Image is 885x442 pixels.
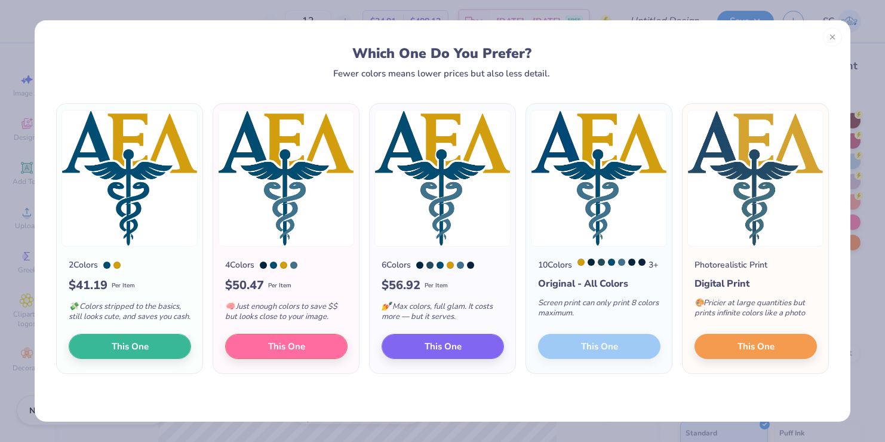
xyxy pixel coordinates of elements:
[69,259,98,271] div: 2 Colors
[103,262,110,269] div: 3025 C
[577,259,658,271] div: 3 +
[538,291,660,330] div: Screen print can only print 8 colors maximum.
[382,294,504,334] div: Max colors, full glam. It costs more — but it serves.
[447,262,454,269] div: 7555 C
[588,259,595,266] div: 539 C
[416,262,423,269] div: 2965 C
[280,262,287,269] div: 7555 C
[225,277,264,294] span: $ 50.47
[225,259,254,271] div: 4 Colors
[687,110,823,247] img: Photorealistic preview
[382,334,504,359] button: This One
[225,334,348,359] button: This One
[538,277,660,291] div: Original - All Colors
[628,259,635,266] div: 2965 C
[425,281,448,290] span: Per Item
[69,277,107,294] span: $ 41.19
[225,301,235,312] span: 🧠
[113,262,121,269] div: 7555 C
[737,340,775,354] span: This One
[333,69,550,78] div: Fewer colors means lower prices but also less detail.
[638,259,646,266] div: 289 C
[225,294,348,334] div: Just enough colors to save $$ but looks close to your image.
[695,334,817,359] button: This One
[112,281,135,290] span: Per Item
[260,262,267,269] div: 2965 C
[695,297,704,308] span: 🎨
[62,110,198,247] img: 2 color option
[218,110,354,247] img: 4 color option
[538,259,572,271] div: 10 Colors
[467,262,474,269] div: 289 C
[457,262,464,269] div: 7698 C
[69,334,191,359] button: This One
[69,294,191,334] div: Colors stripped to the basics, still looks cute, and saves you cash.
[577,259,585,266] div: 7555 C
[382,259,411,271] div: 6 Colors
[67,45,817,62] div: Which One Do You Prefer?
[270,262,277,269] div: 3025 C
[437,262,444,269] div: 3025 C
[695,259,767,271] div: Photorealistic Print
[374,110,511,247] img: 6 color option
[382,277,420,294] span: $ 56.92
[608,259,615,266] div: 3025 C
[69,301,78,312] span: 💸
[268,340,305,354] span: This One
[112,340,149,354] span: This One
[618,259,625,266] div: 7698 C
[382,301,391,312] span: 💅
[290,262,297,269] div: 7698 C
[426,262,434,269] div: 7477 C
[695,277,817,291] div: Digital Print
[598,259,605,266] div: 7477 C
[425,340,462,354] span: This One
[695,291,817,330] div: Pricier at large quantities but prints infinite colors like a photo
[268,281,291,290] span: Per Item
[531,110,667,247] img: 10 color option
